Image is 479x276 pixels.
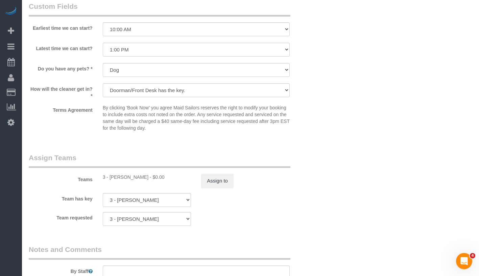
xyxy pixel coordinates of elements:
[24,212,98,221] label: Team requested
[24,104,98,113] label: Terms Agreement
[4,7,18,16] img: Automaid Logo
[24,63,98,72] label: Do you have any pets? *
[470,253,475,258] span: 4
[29,245,290,260] legend: Notes and Comments
[456,253,472,269] iframe: Intercom live chat
[103,174,191,181] div: 0 hours x $17.00/hour
[24,43,98,52] label: Latest time we can start?
[24,266,98,275] label: By Staff
[24,83,98,99] label: How will the cleaner get in? *
[29,153,290,168] legend: Assign Teams
[201,174,234,188] button: Assign to
[24,174,98,183] label: Teams
[29,1,290,17] legend: Custom Fields
[24,22,98,31] label: Earliest time we can start?
[24,193,98,202] label: Team has key
[103,104,290,131] p: By clicking 'Book Now' you agree Maid Sailors reserves the right to modify your booking to includ...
